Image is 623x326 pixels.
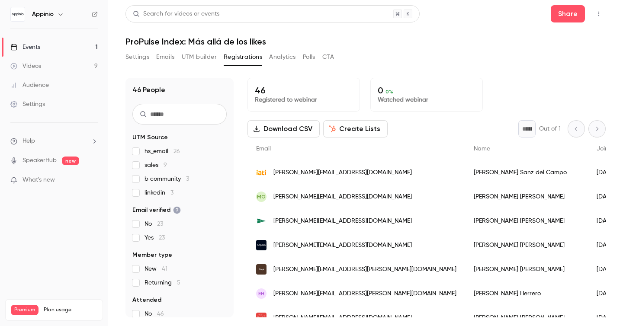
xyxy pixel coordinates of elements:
span: 3 [170,190,173,196]
button: CTA [322,50,334,64]
span: 23 [159,235,165,241]
button: Registrations [224,50,262,64]
span: No [145,220,163,228]
span: Attended [132,296,161,304]
p: Out of 1 [539,125,561,133]
button: Create Lists [323,120,388,137]
div: [PERSON_NAME] [PERSON_NAME] [465,185,588,209]
iframe: Noticeable Trigger [87,176,98,184]
span: [PERSON_NAME][EMAIL_ADDRESS][DOMAIN_NAME] [273,241,412,250]
span: 26 [173,148,180,154]
img: elcorteingles.es [256,216,267,226]
span: 41 [162,266,167,272]
span: Help [22,137,35,146]
img: evercom.es [256,313,267,323]
button: Share [551,5,585,22]
span: New [145,265,167,273]
span: 23 [157,221,163,227]
img: iatiseguros.com [256,167,267,178]
p: Watched webinar [378,96,475,104]
div: [PERSON_NAME] [PERSON_NAME] [465,209,588,233]
span: 46 [157,311,164,317]
div: Videos [10,62,41,70]
img: Appinio [11,7,25,21]
span: [PERSON_NAME][EMAIL_ADDRESS][PERSON_NAME][DOMAIN_NAME] [273,265,456,274]
p: Registered to webinar [255,96,353,104]
button: Emails [156,50,174,64]
div: [PERSON_NAME] [PERSON_NAME] [465,257,588,281]
span: [PERSON_NAME][EMAIL_ADDRESS][DOMAIN_NAME] [273,217,412,226]
button: Download CSV [247,120,320,137]
div: [PERSON_NAME] Sanz del Campo [465,160,588,185]
span: [PERSON_NAME][EMAIL_ADDRESS][PERSON_NAME][DOMAIN_NAME] [273,289,456,298]
div: Audience [10,81,49,89]
button: Analytics [269,50,296,64]
span: Plan usage [44,307,97,313]
img: appinio.com [256,240,267,250]
span: hs_email [145,147,180,156]
span: [PERSON_NAME][EMAIL_ADDRESS][DOMAIN_NAME] [273,313,412,323]
div: [PERSON_NAME] Herrero [465,281,588,306]
div: Settings [10,100,45,109]
p: 46 [255,85,353,96]
p: 0 [378,85,475,96]
span: sales [145,161,167,169]
h1: 46 People [132,85,165,95]
span: Member type [132,251,172,259]
span: 9 [164,162,167,168]
span: 3 [186,176,189,182]
button: Polls [303,50,315,64]
img: alephholding.com [256,264,267,275]
div: [PERSON_NAME] [PERSON_NAME] [465,233,588,257]
h1: ProPulse Index: Más allá de los likes [125,36,606,47]
a: SpeakerHub [22,156,57,165]
span: 5 [177,280,180,286]
span: EH [258,290,264,297]
span: new [62,157,79,165]
li: help-dropdown-opener [10,137,98,146]
span: Premium [11,305,39,315]
button: Settings [125,50,149,64]
span: Email verified [132,206,181,214]
span: What's new [22,176,55,185]
span: linkedin [145,189,173,197]
span: Name [474,146,490,152]
span: [PERSON_NAME][EMAIL_ADDRESS][DOMAIN_NAME] [273,192,412,201]
span: UTM Source [132,133,168,142]
span: 0 % [385,89,393,95]
span: No [145,310,164,318]
span: Email [256,146,271,152]
span: MO [257,193,266,201]
div: Events [10,43,40,51]
span: b community [145,175,189,183]
button: UTM builder [182,50,217,64]
span: [PERSON_NAME][EMAIL_ADDRESS][DOMAIN_NAME] [273,168,412,177]
span: Yes [145,233,165,242]
span: Returning [145,278,180,287]
h6: Appinio [32,10,54,19]
div: Search for videos or events [133,10,219,19]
